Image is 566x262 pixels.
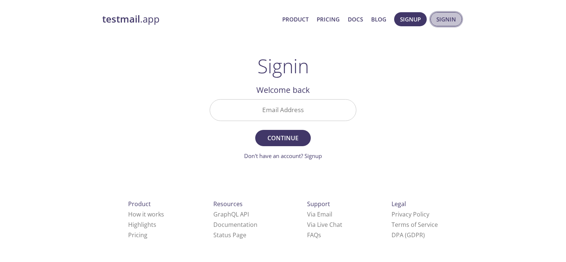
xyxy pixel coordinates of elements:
[128,200,151,208] span: Product
[307,200,330,208] span: Support
[213,221,257,229] a: Documentation
[348,14,363,24] a: Docs
[255,130,311,146] button: Continue
[128,221,156,229] a: Highlights
[213,231,246,239] a: Status Page
[394,12,427,26] button: Signup
[430,12,462,26] button: Signin
[400,14,421,24] span: Signup
[307,231,321,239] a: FAQ
[213,200,243,208] span: Resources
[317,14,340,24] a: Pricing
[318,231,321,239] span: s
[436,14,456,24] span: Signin
[392,221,438,229] a: Terms of Service
[128,210,164,218] a: How it works
[128,231,147,239] a: Pricing
[257,55,309,77] h1: Signin
[102,13,140,26] strong: testmail
[102,13,276,26] a: testmail.app
[213,210,249,218] a: GraphQL API
[371,14,386,24] a: Blog
[392,231,425,239] a: DPA (GDPR)
[263,133,303,143] span: Continue
[392,200,406,208] span: Legal
[307,221,342,229] a: Via Live Chat
[307,210,332,218] a: Via Email
[210,84,356,96] h2: Welcome back
[392,210,429,218] a: Privacy Policy
[282,14,309,24] a: Product
[244,152,322,159] a: Don't have an account? Signup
